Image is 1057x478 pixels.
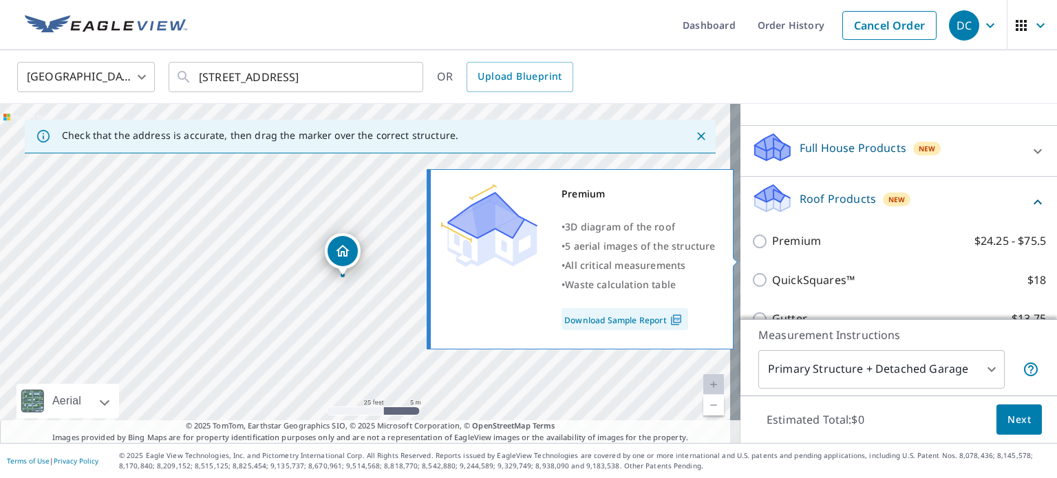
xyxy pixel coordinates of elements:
[772,310,807,327] p: Gutter
[62,129,458,142] p: Check that the address is accurate, then drag the marker over the correct structure.
[949,10,979,41] div: DC
[758,350,1005,389] div: Primary Structure + Detached Garage
[25,15,187,36] img: EV Logo
[751,182,1046,221] div: Roof ProductsNew
[1023,361,1039,378] span: Your report will include the primary structure and a detached garage if one exists.
[48,384,85,418] div: Aerial
[1027,272,1046,289] p: $18
[919,143,936,154] span: New
[467,62,573,92] a: Upload Blueprint
[756,404,875,435] p: Estimated Total: $0
[888,194,906,205] span: New
[472,420,530,431] a: OpenStreetMap
[565,259,685,272] span: All critical measurements
[692,127,710,145] button: Close
[703,395,724,415] a: Current Level 20, Zoom Out
[17,58,155,96] div: [GEOGRAPHIC_DATA]
[996,404,1042,435] button: Next
[751,131,1046,171] div: Full House ProductsNew
[565,220,675,233] span: 3D diagram of the roof
[703,374,724,395] a: Current Level 20, Zoom In Disabled
[565,278,676,291] span: Waste calculation table
[17,384,119,418] div: Aerial
[562,256,716,275] div: •
[478,68,562,85] span: Upload Blueprint
[441,184,537,267] img: Premium
[562,217,716,237] div: •
[54,456,98,466] a: Privacy Policy
[119,450,1050,471] p: © 2025 Eagle View Technologies, Inc. and Pictometry International Corp. All Rights Reserved. Repo...
[842,11,937,40] a: Cancel Order
[800,191,876,207] p: Roof Products
[186,420,555,432] span: © 2025 TomTom, Earthstar Geographics SIO, © 2025 Microsoft Corporation, ©
[800,140,906,156] p: Full House Products
[7,457,98,465] p: |
[758,327,1039,343] p: Measurement Instructions
[974,232,1046,250] p: $24.25 - $75.5
[772,232,821,250] p: Premium
[199,58,395,96] input: Search by address or latitude-longitude
[565,239,715,252] span: 5 aerial images of the structure
[667,314,685,326] img: Pdf Icon
[562,275,716,294] div: •
[1012,310,1046,327] p: $13.75
[533,420,555,431] a: Terms
[7,456,50,466] a: Terms of Use
[1007,411,1031,428] span: Next
[325,233,361,276] div: Dropped pin, building 1, Residential property, 1178 HILLTOP RD EAST KOOTENAY BC V0B2L1
[562,308,688,330] a: Download Sample Report
[562,237,716,256] div: •
[562,184,716,204] div: Premium
[772,272,855,289] p: QuickSquares™
[437,62,573,92] div: OR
